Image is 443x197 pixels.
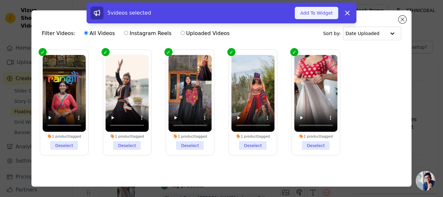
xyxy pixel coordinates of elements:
[231,134,274,139] div: 1 product tagged
[107,10,151,16] span: 5 videos selected
[295,7,338,19] button: Add To Widget
[42,134,86,139] div: 1 product tagged
[416,171,435,191] div: Open chat
[180,29,230,38] label: Uploaded Videos
[124,29,172,38] label: Instagram Reels
[42,26,233,41] div: Filter Videos:
[168,134,211,139] div: 1 product tagged
[84,29,115,38] label: All Videos
[323,27,401,40] div: Sort by:
[105,134,149,139] div: 1 product tagged
[294,134,337,139] div: 1 product tagged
